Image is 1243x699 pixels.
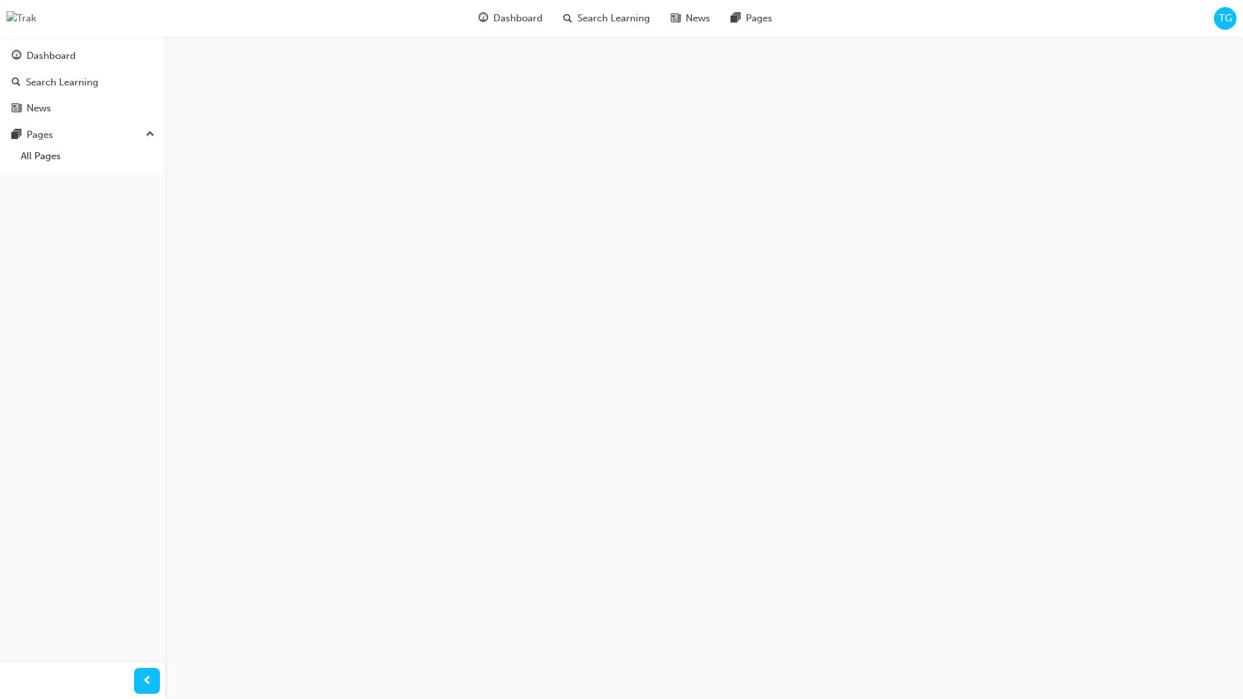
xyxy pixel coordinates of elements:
div: Pages [27,128,53,142]
span: news-icon [671,10,680,27]
a: search-iconSearch Learning [553,5,660,32]
span: prev-icon [142,673,152,689]
span: Search Learning [577,11,650,26]
a: Search Learning [5,71,160,94]
img: Trak [6,11,36,26]
a: pages-iconPages [721,5,783,32]
span: news-icon [12,103,21,115]
div: Search Learning [26,75,98,90]
span: search-icon [12,77,21,89]
a: Dashboard [5,44,160,68]
button: Pages [5,123,160,147]
a: guage-iconDashboard [468,5,553,32]
span: search-icon [563,10,572,27]
button: TG [1214,7,1237,30]
a: All Pages [16,146,160,166]
div: DashboardSearch LearningNews [5,44,160,120]
span: Pages [746,11,772,26]
span: pages-icon [12,129,21,141]
span: TG [1219,11,1232,26]
span: guage-icon [478,10,488,27]
div: Dashboard [27,49,76,63]
span: up-icon [146,126,155,143]
span: guage-icon [12,50,21,62]
div: News [27,101,51,116]
span: pages-icon [731,10,741,27]
span: Dashboard [493,11,543,26]
a: News [5,96,160,120]
a: news-iconNews [660,5,721,32]
span: News [686,11,710,26]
